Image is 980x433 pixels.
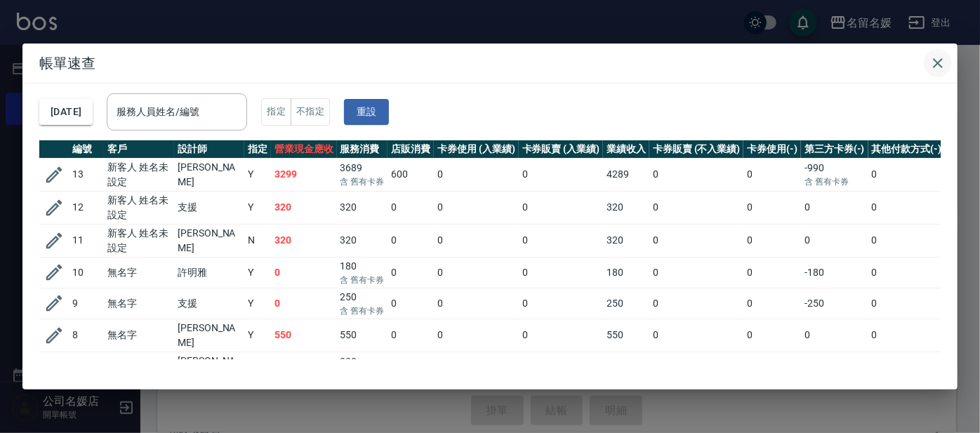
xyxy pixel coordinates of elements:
[104,158,174,191] td: 新客人 姓名未設定
[174,140,244,159] th: 設計師
[743,191,801,224] td: 0
[603,140,649,159] th: 業績收入
[104,288,174,319] td: 無名字
[649,288,743,319] td: 0
[434,191,519,224] td: 0
[340,305,385,317] p: 含 舊有卡券
[603,288,649,319] td: 250
[271,191,337,224] td: 320
[649,191,743,224] td: 0
[649,319,743,352] td: 0
[244,191,271,224] td: Y
[244,288,271,319] td: Y
[22,44,958,83] h2: 帳單速查
[271,224,337,257] td: 320
[603,352,649,385] td: 230
[743,257,801,288] td: 0
[69,224,104,257] td: 11
[104,191,174,224] td: 新客人 姓名未設定
[868,319,946,352] td: 0
[104,140,174,159] th: 客戶
[39,99,93,125] button: [DATE]
[388,257,434,288] td: 0
[337,140,388,159] th: 服務消費
[649,158,743,191] td: 0
[649,352,743,385] td: 0
[649,257,743,288] td: 0
[603,319,649,352] td: 550
[271,158,337,191] td: 3299
[868,288,946,319] td: 0
[271,352,337,385] td: 0
[743,224,801,257] td: 0
[801,140,868,159] th: 第三方卡券(-)
[337,224,388,257] td: 320
[244,257,271,288] td: Y
[174,319,244,352] td: [PERSON_NAME]
[174,158,244,191] td: [PERSON_NAME]
[244,224,271,257] td: N
[337,257,388,288] td: 180
[291,98,330,126] button: 不指定
[69,352,104,385] td: 7
[801,224,868,257] td: 0
[340,175,385,188] p: 含 舊有卡券
[104,257,174,288] td: 無名字
[69,319,104,352] td: 8
[801,257,868,288] td: -180
[519,224,604,257] td: 0
[434,352,519,385] td: 0
[434,224,519,257] td: 0
[271,257,337,288] td: 0
[104,224,174,257] td: 新客人 姓名未設定
[519,352,604,385] td: 0
[801,158,868,191] td: -990
[271,140,337,159] th: 營業現金應收
[388,158,434,191] td: 600
[69,158,104,191] td: 13
[244,140,271,159] th: 指定
[174,191,244,224] td: 支援
[519,191,604,224] td: 0
[337,191,388,224] td: 320
[519,140,604,159] th: 卡券販賣 (入業績)
[801,191,868,224] td: 0
[434,319,519,352] td: 0
[868,140,946,159] th: 其他付款方式(-)
[174,288,244,319] td: 支援
[388,224,434,257] td: 0
[868,352,946,385] td: 0
[69,288,104,319] td: 9
[743,288,801,319] td: 0
[69,257,104,288] td: 10
[801,352,868,385] td: -230
[69,191,104,224] td: 12
[801,288,868,319] td: -250
[603,191,649,224] td: 320
[174,224,244,257] td: [PERSON_NAME]
[434,140,519,159] th: 卡券使用 (入業績)
[519,319,604,352] td: 0
[868,158,946,191] td: 0
[174,257,244,288] td: 許明雅
[271,319,337,352] td: 550
[337,288,388,319] td: 250
[388,191,434,224] td: 0
[649,224,743,257] td: 0
[868,224,946,257] td: 0
[868,257,946,288] td: 0
[104,352,174,385] td: 無名字
[743,140,801,159] th: 卡券使用(-)
[868,191,946,224] td: 0
[69,140,104,159] th: 編號
[261,98,291,126] button: 指定
[174,352,244,385] td: [PERSON_NAME]
[244,158,271,191] td: Y
[649,140,743,159] th: 卡券販賣 (不入業績)
[337,319,388,352] td: 550
[388,140,434,159] th: 店販消費
[801,319,868,352] td: 0
[388,352,434,385] td: 0
[519,288,604,319] td: 0
[388,288,434,319] td: 0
